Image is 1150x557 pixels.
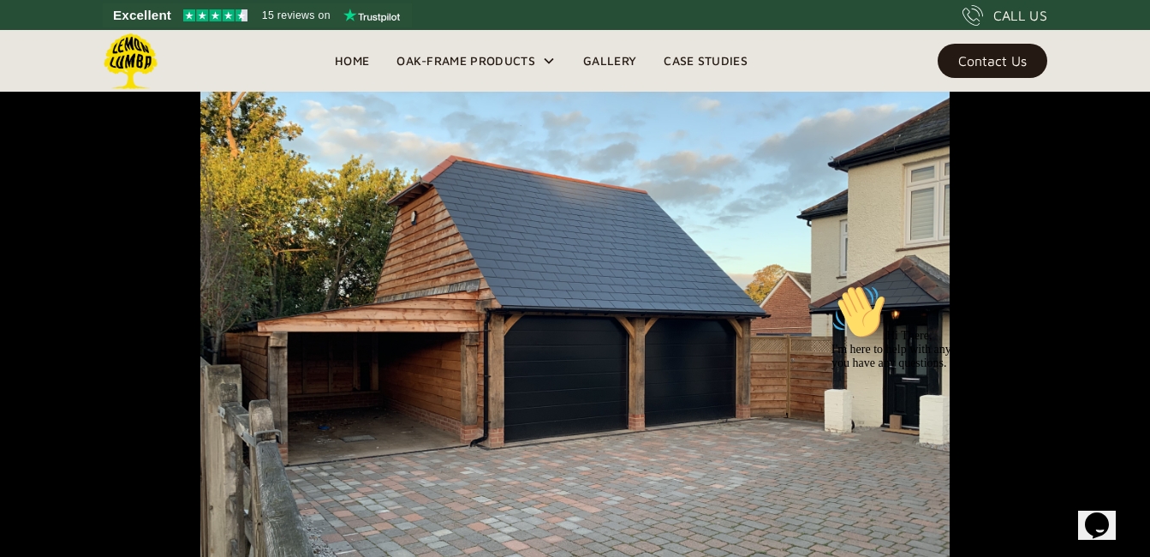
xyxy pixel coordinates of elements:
iframe: chat widget [825,278,1133,480]
img: Trustpilot logo [343,9,400,22]
span: Hi There, I'm here to help with anything you need. Please let me know if you have any questions. [7,51,307,92]
div: 👋Hi There,I'm here to help with anything you need. Please let me know if you have any questions. [7,7,315,93]
span: 15 reviews on [262,5,331,26]
a: Gallery [569,48,650,74]
img: Trustpilot 4.5 stars [183,9,247,21]
div: CALL US [993,5,1047,26]
div: Contact Us [958,55,1027,67]
a: Home [321,48,383,74]
span: Excellent [113,5,171,26]
a: Contact Us [938,44,1047,78]
div: Oak-Frame Products [383,30,569,92]
a: Case Studies [650,48,761,74]
iframe: chat widget [1078,488,1133,540]
img: :wave: [7,7,62,62]
a: CALL US [962,5,1047,26]
div: Oak-Frame Products [396,51,535,71]
a: See Lemon Lumba reviews on Trustpilot [103,3,412,27]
